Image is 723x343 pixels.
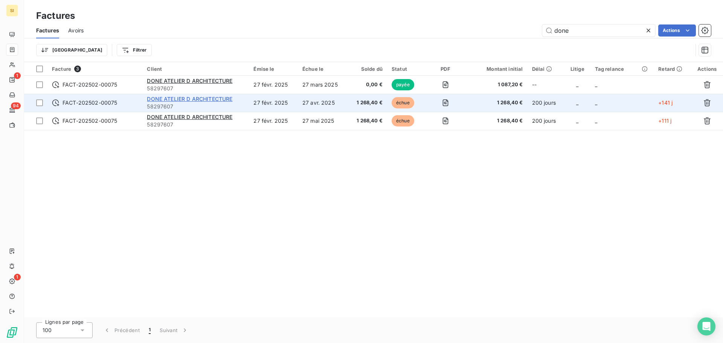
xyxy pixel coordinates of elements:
[68,27,84,34] span: Avoirs
[52,66,71,72] span: Facture
[63,81,117,88] span: FACT-202502-00075
[36,9,75,23] h3: Factures
[6,326,18,338] img: Logo LeanPay
[63,117,117,125] span: FACT-202502-00075
[471,117,523,125] span: 1 268,40 €
[302,66,343,72] div: Échue le
[14,72,21,79] span: 1
[298,94,348,112] td: 27 avr. 2025
[528,112,564,130] td: 200 jours
[392,79,414,90] span: payée
[392,97,414,108] span: échue
[298,112,348,130] td: 27 mai 2025
[392,115,414,127] span: échue
[658,99,673,106] span: +141 j
[253,66,293,72] div: Émise le
[528,94,564,112] td: 200 jours
[117,44,151,56] button: Filtrer
[249,112,298,130] td: 27 févr. 2025
[471,66,523,72] div: Montant initial
[658,117,671,124] span: +111 j
[658,24,696,37] button: Actions
[249,76,298,94] td: 27 févr. 2025
[595,99,597,106] span: _
[352,66,383,72] div: Solde dû
[63,99,117,107] span: FACT-202502-00075
[532,66,560,72] div: Délai
[576,81,578,88] span: _
[144,322,155,338] button: 1
[249,94,298,112] td: 27 févr. 2025
[352,117,383,125] span: 1 268,40 €
[429,66,462,72] div: PDF
[43,326,52,334] span: 100
[576,99,578,106] span: _
[147,66,244,72] div: Client
[149,326,151,334] span: 1
[147,85,244,92] span: 58297607
[11,102,21,109] span: 94
[576,117,578,124] span: _
[147,114,232,120] span: DONE ATELIER D ARCHITECTURE
[36,44,107,56] button: [GEOGRAPHIC_DATA]
[595,81,597,88] span: _
[298,76,348,94] td: 27 mars 2025
[352,81,383,88] span: 0,00 €
[147,121,244,128] span: 58297607
[392,66,420,72] div: Statut
[697,317,715,335] div: Open Intercom Messenger
[147,103,244,110] span: 58297607
[528,76,564,94] td: --
[569,66,586,72] div: Litige
[99,322,144,338] button: Précédent
[595,66,650,72] div: Tag relance
[696,66,718,72] div: Actions
[595,117,597,124] span: _
[147,96,232,102] span: DONE ATELIER D ARCHITECTURE
[14,274,21,280] span: 1
[36,27,59,34] span: Factures
[471,81,523,88] span: 1 087,20 €
[352,99,383,107] span: 1 268,40 €
[6,5,18,17] div: SI
[74,66,81,72] span: 3
[542,24,655,37] input: Rechercher
[471,99,523,107] span: 1 268,40 €
[147,78,232,84] span: DONE ATELIER D ARCHITECTURE
[658,66,686,72] div: Retard
[155,322,193,338] button: Suivant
